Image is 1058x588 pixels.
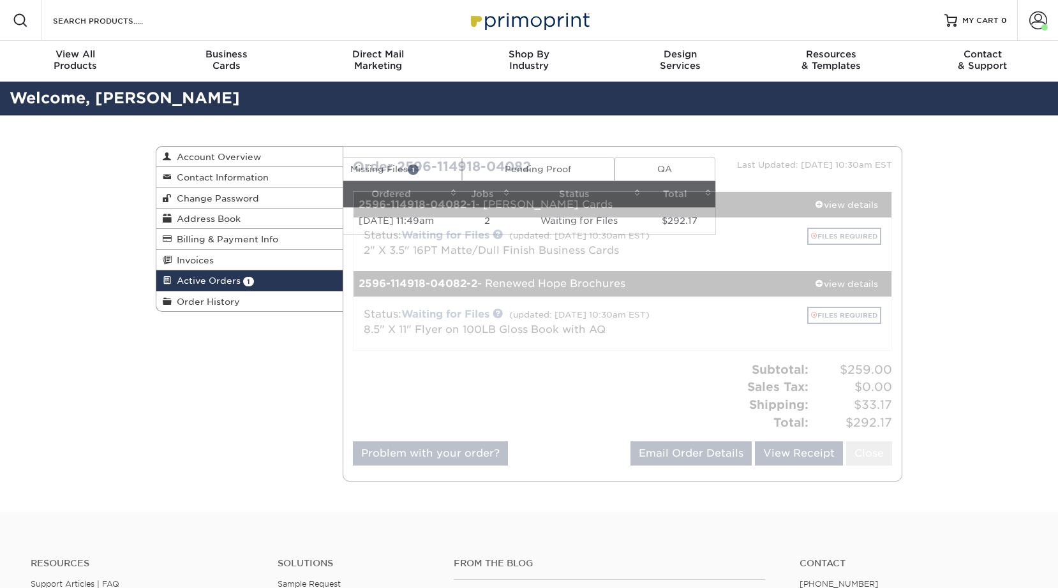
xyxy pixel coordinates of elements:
[812,378,892,396] span: $0.00
[812,361,892,379] span: $259.00
[172,276,241,286] span: Active Orders
[401,308,489,320] a: Waiting for Files
[454,48,605,71] div: Industry
[756,48,907,71] div: & Templates
[846,441,892,466] a: Close
[630,441,752,466] a: Email Order Details
[801,271,891,297] a: view details
[454,558,765,569] h4: From the Blog
[343,157,623,176] div: Order 2596-114918-04082
[172,193,259,203] span: Change Password
[156,167,343,187] a: Contact Information
[800,558,1027,569] a: Contact
[172,255,214,265] span: Invoices
[737,160,892,170] small: Last Updated: [DATE] 10:30am EST
[359,198,475,210] strong: 2596-114918-04082-1
[807,228,881,245] a: FILES REQUIRED
[962,15,999,26] span: MY CART
[756,41,907,82] a: Resources& Templates
[747,379,808,393] strong: Sales Tax:
[302,48,454,71] div: Marketing
[755,441,843,466] a: View Receipt
[752,362,808,376] strong: Subtotal:
[243,277,254,286] span: 1
[604,41,756,82] a: DesignServices
[172,152,261,162] span: Account Overview
[509,310,650,320] small: (updated: [DATE] 10:30am EST)
[156,250,343,270] a: Invoices
[172,172,269,182] span: Contact Information
[807,307,881,324] a: FILES REQUIRED
[172,214,241,224] span: Address Book
[156,229,343,249] a: Billing & Payment Info
[756,48,907,60] span: Resources
[1001,16,1007,25] span: 0
[907,48,1058,71] div: & Support
[151,48,302,71] div: Cards
[812,396,892,414] span: $33.17
[156,209,343,229] a: Address Book
[156,270,343,291] a: Active Orders 1
[156,147,343,167] a: Account Overview
[907,48,1058,60] span: Contact
[364,244,619,256] a: 2" X 3.5" 16PT Matte/Dull Finish Business Cards
[354,307,712,337] div: Status:
[359,277,477,290] strong: 2596-114918-04082-2
[604,48,756,60] span: Design
[156,291,343,311] a: Order History
[812,414,892,432] span: $292.17
[773,415,808,429] strong: Total:
[52,13,176,28] input: SEARCH PRODUCTS.....
[749,397,808,411] strong: Shipping:
[354,228,712,258] div: Status:
[401,229,489,241] a: Waiting for Files
[353,441,508,466] a: Problem with your order?
[509,231,650,240] small: (updated: [DATE] 10:30am EST)
[465,6,593,34] img: Primoprint
[172,234,278,244] span: Billing & Payment Info
[801,192,891,217] a: view details
[278,558,435,569] h4: Solutions
[604,48,756,71] div: Services
[151,41,302,82] a: BusinessCards
[156,188,343,209] a: Change Password
[354,192,802,217] div: - [PERSON_NAME] Cards
[354,271,802,297] div: - Renewed Hope Brochures
[302,48,454,60] span: Direct Mail
[907,41,1058,82] a: Contact& Support
[454,48,605,60] span: Shop By
[454,41,605,82] a: Shop ByIndustry
[31,558,258,569] h4: Resources
[151,48,302,60] span: Business
[302,41,454,82] a: Direct MailMarketing
[172,297,240,307] span: Order History
[364,323,606,335] a: 8.5" X 11" Flyer on 100LB Gloss Book with AQ
[801,198,891,211] div: view details
[801,277,891,290] div: view details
